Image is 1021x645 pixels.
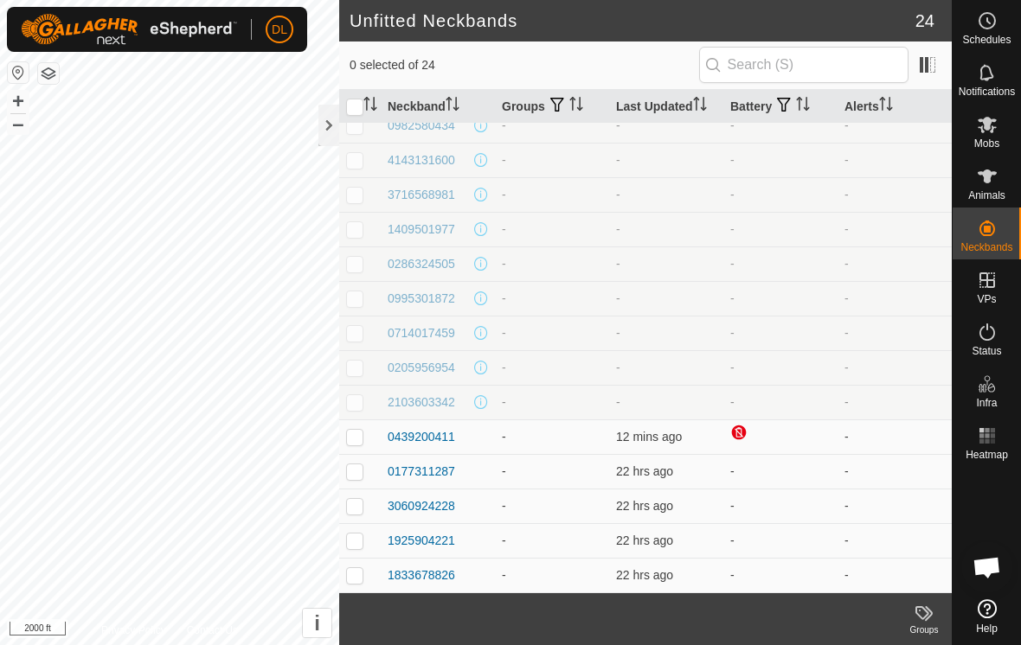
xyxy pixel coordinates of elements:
[616,533,673,547] span: 4 Oct 2025 at 10:26 am
[959,86,1015,97] span: Notifications
[495,350,609,385] td: -
[350,56,699,74] span: 0 selected of 24
[495,316,609,350] td: -
[388,359,455,377] div: 0205956954
[616,222,620,236] span: -
[388,186,455,204] div: 3716568981
[381,90,495,124] th: Neckband
[388,255,455,273] div: 0286324505
[896,623,952,636] div: Groups
[388,463,455,481] div: 0177311287
[616,153,620,167] span: -
[838,419,952,454] td: -
[616,499,673,513] span: 4 Oct 2025 at 10:26 am
[616,188,620,201] span: -
[723,558,838,592] td: -
[616,257,620,271] span: -
[495,90,609,124] th: Groups
[495,246,609,281] td: -
[446,99,459,113] p-sorticon: Activate to sort
[8,62,29,83] button: Reset Map
[616,361,620,374] span: -
[879,99,893,113] p-sorticon: Activate to sort
[495,281,609,316] td: -
[569,99,583,113] p-sorticon: Activate to sort
[838,143,952,177] td: -
[968,190,1005,201] span: Animals
[495,558,609,592] td: -
[723,454,838,489] td: -
[972,346,1001,356] span: Status
[838,212,952,246] td: -
[977,294,996,304] span: VPs
[8,113,29,134] button: –
[838,558,952,592] td: -
[723,212,838,246] td: -
[495,177,609,212] td: -
[723,350,838,385] td: -
[21,14,237,45] img: Gallagher Logo
[303,609,331,637] button: i
[976,398,997,408] span: Infra
[616,568,673,582] span: 4 Oct 2025 at 10:26 am
[838,385,952,419] td: -
[350,10,915,31] h2: Unfitted Neckbands
[953,592,1021,641] a: Help
[723,523,838,558] td: -
[976,623,998,634] span: Help
[838,316,952,350] td: -
[960,242,1012,252] span: Neckbands
[495,108,609,143] td: -
[838,489,952,523] td: -
[388,290,455,308] div: 0995301872
[796,99,810,113] p-sorticon: Activate to sort
[838,90,952,124] th: Alerts
[616,291,620,305] span: -
[363,99,377,113] p-sorticon: Activate to sort
[616,464,673,478] span: 4 Oct 2025 at 10:26 am
[388,393,455,412] div: 2103603342
[838,246,952,281] td: -
[966,450,1008,460] span: Heatmap
[915,8,934,34] span: 24
[693,99,707,113] p-sorticon: Activate to sort
[388,532,455,550] div: 1925904221
[609,90,723,124] th: Last Updated
[723,108,838,143] td: -
[388,428,455,446] div: 0439200411
[388,117,455,135] div: 0982580434
[838,108,952,143] td: -
[961,541,1013,593] div: Open chat
[838,454,952,489] td: -
[723,385,838,419] td: -
[838,350,952,385] td: -
[616,395,620,409] span: -
[388,151,455,169] div: 4143131600
[388,497,455,515] div: 3060924228
[699,47,909,83] input: Search (S)
[38,63,59,84] button: Map Layers
[101,623,166,638] a: Privacy Policy
[8,91,29,112] button: +
[723,90,838,124] th: Battery
[495,143,609,177] td: -
[495,454,609,489] td: -
[723,281,838,316] td: -
[974,138,999,149] span: Mobs
[495,212,609,246] td: -
[723,177,838,212] td: -
[616,326,620,340] span: -
[495,489,609,523] td: -
[388,566,455,584] div: 1833678826
[187,623,238,638] a: Contact Us
[838,523,952,558] td: -
[314,611,320,635] span: i
[838,177,952,212] td: -
[495,419,609,454] td: -
[272,21,287,39] span: DL
[388,220,455,239] div: 1409501977
[616,430,682,444] span: 5 Oct 2025 at 9:09 am
[723,489,838,523] td: -
[723,316,838,350] td: -
[616,118,620,132] span: -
